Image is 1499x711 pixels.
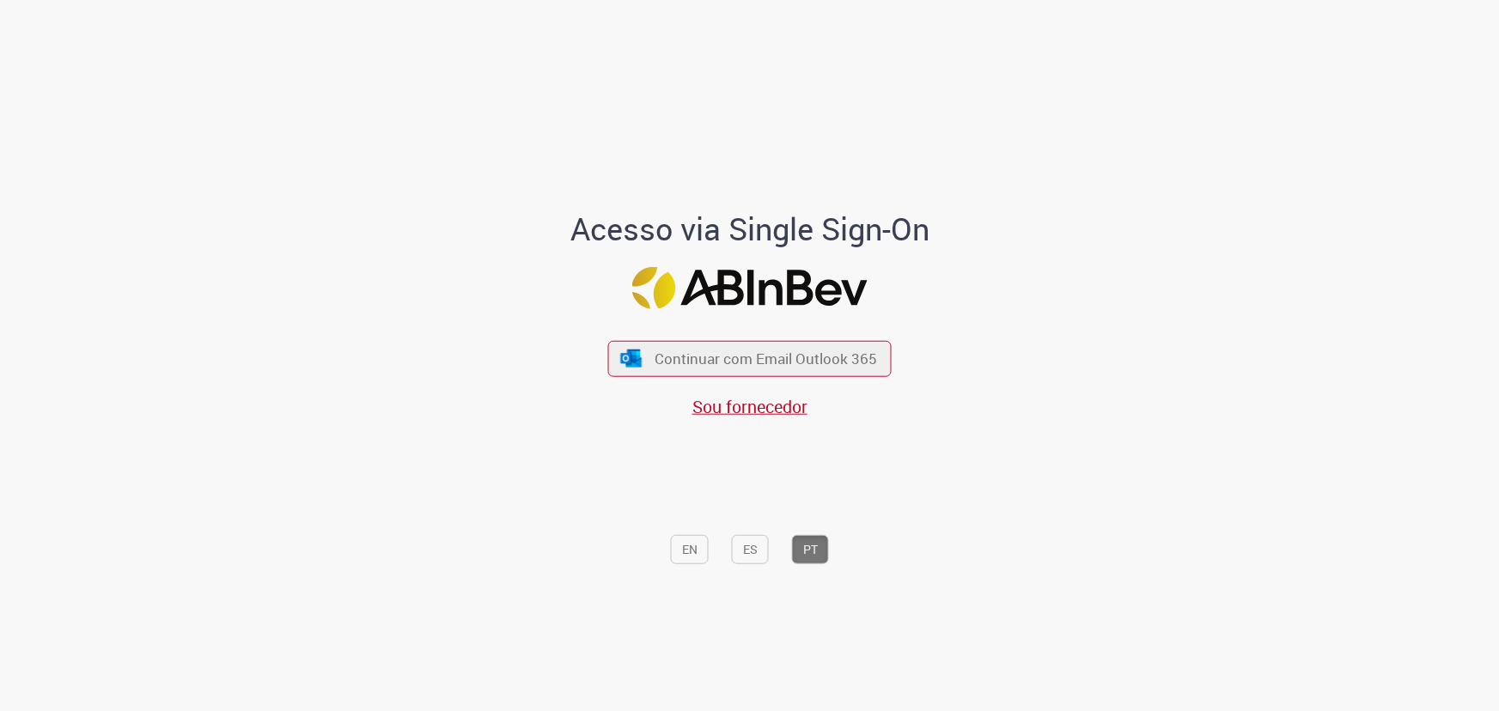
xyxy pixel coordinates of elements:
button: PT [792,535,829,564]
button: EN [671,535,709,564]
h1: Acesso via Single Sign-On [511,212,988,246]
button: ES [732,535,769,564]
button: ícone Azure/Microsoft 360 Continuar com Email Outlook 365 [608,341,892,376]
span: Continuar com Email Outlook 365 [655,349,877,368]
a: Sou fornecedor [692,394,807,417]
img: Logo ABInBev [632,267,868,309]
img: ícone Azure/Microsoft 360 [618,349,643,368]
